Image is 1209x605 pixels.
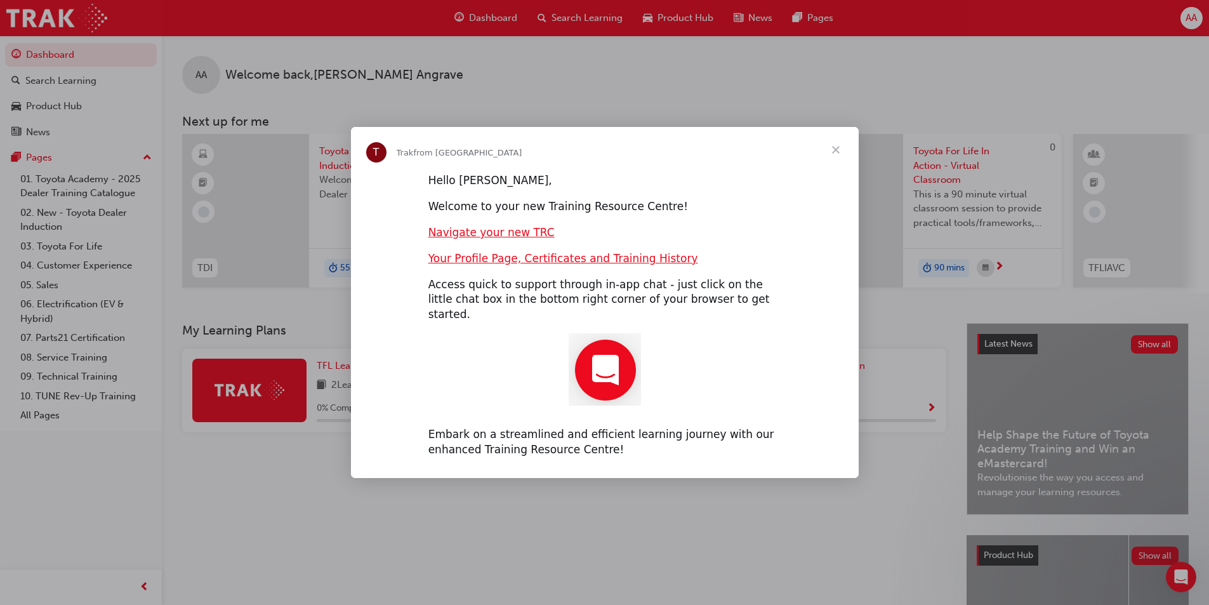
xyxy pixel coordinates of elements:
[428,252,698,265] a: Your Profile Page, Certificates and Training History
[813,127,859,173] span: Close
[428,427,781,458] div: Embark on a streamlined and efficient learning journey with our enhanced Training Resource Centre!
[397,148,414,157] span: Trak
[428,277,781,322] div: Access quick to support through in-app chat - just click on the little chat box in the bottom rig...
[428,199,781,215] div: Welcome to your new Training Resource Centre!
[366,142,386,163] div: Profile image for Trak
[428,173,781,189] div: Hello [PERSON_NAME],
[413,148,522,157] span: from [GEOGRAPHIC_DATA]
[428,226,555,239] a: Navigate your new TRC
